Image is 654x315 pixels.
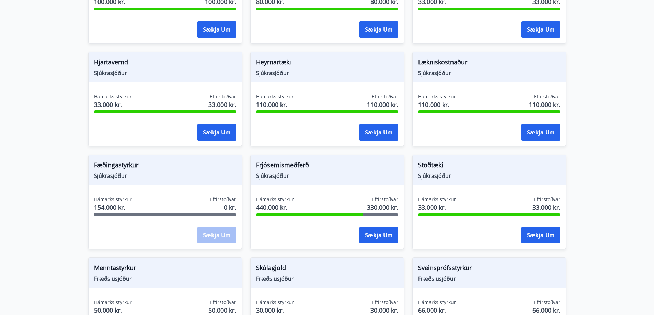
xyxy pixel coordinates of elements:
[418,93,456,100] span: Hámarks styrkur
[370,306,398,315] span: 30.000 kr.
[256,69,398,77] span: Sjúkrasjóður
[418,172,560,180] span: Sjúkrasjóður
[256,172,398,180] span: Sjúkrasjóður
[256,100,294,109] span: 110.000 kr.
[94,263,236,275] span: Menntastyrkur
[208,100,236,109] span: 33.000 kr.
[532,306,560,315] span: 66.000 kr.
[418,203,456,212] span: 33.000 kr.
[534,93,560,100] span: Eftirstöðvar
[256,306,294,315] span: 30.000 kr.
[521,21,560,38] button: Sækja um
[94,69,236,77] span: Sjúkrasjóður
[256,299,294,306] span: Hámarks styrkur
[418,263,560,275] span: Sveinsprófsstyrkur
[532,203,560,212] span: 33.000 kr.
[418,299,456,306] span: Hámarks styrkur
[529,100,560,109] span: 110.000 kr.
[94,196,132,203] span: Hámarks styrkur
[359,124,398,141] button: Sækja um
[94,58,236,69] span: Hjartavernd
[94,160,236,172] span: Fæðingastyrkur
[256,263,398,275] span: Skólagjöld
[418,306,456,315] span: 66.000 kr.
[197,124,236,141] button: Sækja um
[418,196,456,203] span: Hámarks styrkur
[521,227,560,243] button: Sækja um
[94,299,132,306] span: Hámarks styrkur
[367,100,398,109] span: 110.000 kr.
[372,299,398,306] span: Eftirstöðvar
[534,196,560,203] span: Eftirstöðvar
[94,306,132,315] span: 50.000 kr.
[210,299,236,306] span: Eftirstöðvar
[256,58,398,69] span: Heyrnartæki
[94,172,236,180] span: Sjúkrasjóður
[359,21,398,38] button: Sækja um
[372,196,398,203] span: Eftirstöðvar
[256,275,398,282] span: Fræðslusjóður
[367,203,398,212] span: 330.000 kr.
[94,275,236,282] span: Fræðslusjóður
[418,160,560,172] span: Stoðtæki
[418,100,456,109] span: 110.000 kr.
[521,124,560,141] button: Sækja um
[94,203,132,212] span: 154.000 kr.
[418,275,560,282] span: Fræðslusjóður
[256,93,294,100] span: Hámarks styrkur
[534,299,560,306] span: Eftirstöðvar
[224,203,236,212] span: 0 kr.
[359,227,398,243] button: Sækja um
[256,160,398,172] span: Frjósemismeðferð
[418,69,560,77] span: Sjúkrasjóður
[208,306,236,315] span: 50.000 kr.
[210,93,236,100] span: Eftirstöðvar
[94,93,132,100] span: Hámarks styrkur
[418,58,560,69] span: Lækniskostnaður
[197,21,236,38] button: Sækja um
[372,93,398,100] span: Eftirstöðvar
[94,100,132,109] span: 33.000 kr.
[256,196,294,203] span: Hámarks styrkur
[256,203,294,212] span: 440.000 kr.
[210,196,236,203] span: Eftirstöðvar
